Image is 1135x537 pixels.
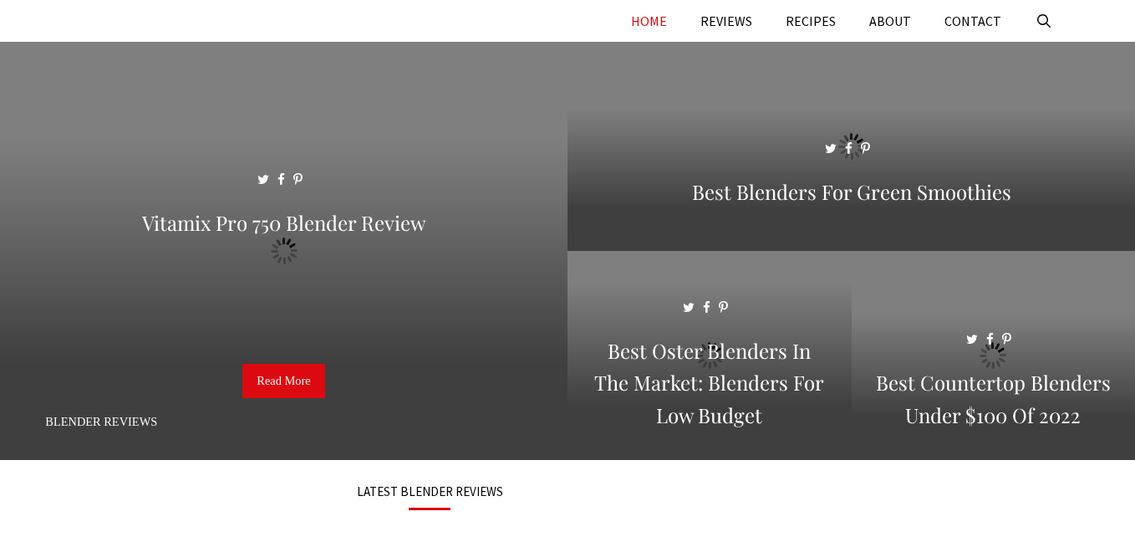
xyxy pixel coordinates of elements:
[242,364,324,399] a: Read More
[567,440,852,457] a: Best Oster Blenders in the Market: Blenders for Low Budget
[567,231,1135,248] a: Best Blenders for Green Smoothies
[87,485,772,498] h3: LATEST BLENDER REVIEWS
[45,415,157,428] a: Blender Reviews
